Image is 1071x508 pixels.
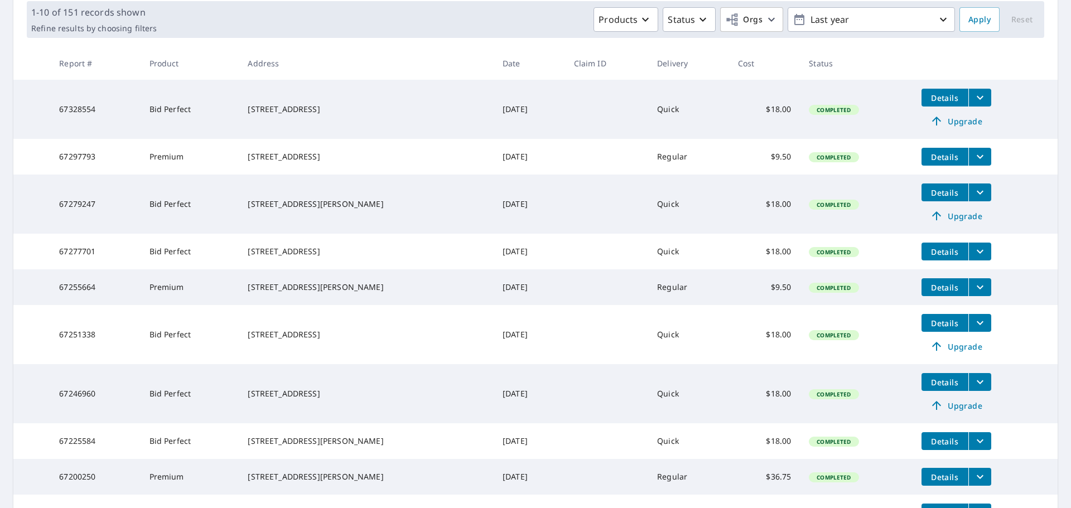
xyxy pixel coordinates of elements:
[50,364,140,423] td: 67246960
[968,89,991,107] button: filesDropdownBtn-67328554
[922,396,991,414] a: Upgrade
[141,234,239,269] td: Bid Perfect
[248,436,485,447] div: [STREET_ADDRESS][PERSON_NAME]
[968,432,991,450] button: filesDropdownBtn-67225584
[594,7,658,32] button: Products
[50,80,140,139] td: 67328554
[928,152,962,162] span: Details
[248,329,485,340] div: [STREET_ADDRESS]
[968,373,991,391] button: filesDropdownBtn-67246960
[729,423,800,459] td: $18.00
[248,471,485,482] div: [STREET_ADDRESS][PERSON_NAME]
[922,148,968,166] button: detailsBtn-67297793
[928,472,962,482] span: Details
[810,284,857,292] span: Completed
[729,459,800,495] td: $36.75
[729,364,800,423] td: $18.00
[141,305,239,364] td: Bid Perfect
[494,459,565,495] td: [DATE]
[50,47,140,80] th: Report #
[648,364,729,423] td: Quick
[810,390,857,398] span: Completed
[928,187,962,198] span: Details
[922,112,991,130] a: Upgrade
[922,432,968,450] button: detailsBtn-67225584
[729,139,800,175] td: $9.50
[922,468,968,486] button: detailsBtn-67200250
[50,139,140,175] td: 67297793
[968,13,991,27] span: Apply
[50,305,140,364] td: 67251338
[50,175,140,234] td: 67279247
[729,47,800,80] th: Cost
[663,7,716,32] button: Status
[141,80,239,139] td: Bid Perfect
[648,47,729,80] th: Delivery
[922,243,968,260] button: detailsBtn-67277701
[239,47,494,80] th: Address
[810,106,857,114] span: Completed
[922,183,968,201] button: detailsBtn-67279247
[494,80,565,139] td: [DATE]
[141,423,239,459] td: Bid Perfect
[928,282,962,293] span: Details
[810,438,857,446] span: Completed
[806,10,937,30] p: Last year
[968,183,991,201] button: filesDropdownBtn-67279247
[141,364,239,423] td: Bid Perfect
[141,459,239,495] td: Premium
[968,278,991,296] button: filesDropdownBtn-67255664
[494,269,565,305] td: [DATE]
[928,318,962,328] span: Details
[968,314,991,332] button: filesDropdownBtn-67251338
[648,269,729,305] td: Regular
[565,47,649,80] th: Claim ID
[648,423,729,459] td: Quick
[494,423,565,459] td: [DATE]
[50,459,140,495] td: 67200250
[800,47,912,80] th: Status
[31,23,157,33] p: Refine results by choosing filters
[922,337,991,355] a: Upgrade
[922,373,968,391] button: detailsBtn-67246960
[959,7,1000,32] button: Apply
[141,269,239,305] td: Premium
[729,175,800,234] td: $18.00
[50,423,140,459] td: 67225584
[922,278,968,296] button: detailsBtn-67255664
[810,201,857,209] span: Completed
[968,468,991,486] button: filesDropdownBtn-67200250
[248,199,485,210] div: [STREET_ADDRESS][PERSON_NAME]
[31,6,157,19] p: 1-10 of 151 records shown
[668,13,695,26] p: Status
[729,80,800,139] td: $18.00
[810,248,857,256] span: Completed
[928,340,985,353] span: Upgrade
[928,209,985,222] span: Upgrade
[922,89,968,107] button: detailsBtn-67328554
[648,80,729,139] td: Quick
[248,282,485,293] div: [STREET_ADDRESS][PERSON_NAME]
[810,331,857,339] span: Completed
[788,7,955,32] button: Last year
[648,234,729,269] td: Quick
[928,377,962,388] span: Details
[810,473,857,481] span: Completed
[494,47,565,80] th: Date
[248,151,485,162] div: [STREET_ADDRESS]
[141,175,239,234] td: Bid Perfect
[725,13,763,27] span: Orgs
[494,175,565,234] td: [DATE]
[141,139,239,175] td: Premium
[494,234,565,269] td: [DATE]
[928,399,985,412] span: Upgrade
[922,314,968,332] button: detailsBtn-67251338
[248,104,485,115] div: [STREET_ADDRESS]
[648,459,729,495] td: Regular
[494,139,565,175] td: [DATE]
[928,114,985,128] span: Upgrade
[648,139,729,175] td: Regular
[248,246,485,257] div: [STREET_ADDRESS]
[729,269,800,305] td: $9.50
[928,246,962,257] span: Details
